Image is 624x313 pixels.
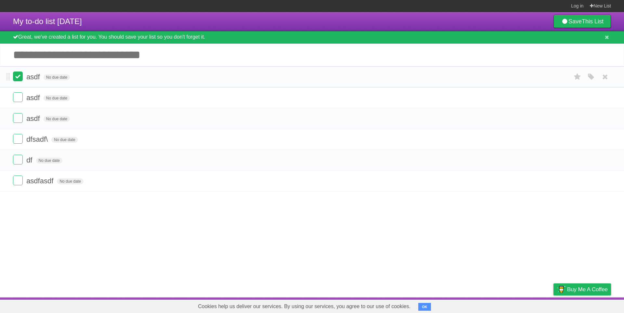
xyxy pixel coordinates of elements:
[545,299,562,311] a: Privacy
[13,113,23,123] label: Done
[418,303,431,311] button: OK
[553,283,611,295] a: Buy me a coffee
[13,134,23,144] label: Done
[44,74,70,80] span: No due date
[523,299,537,311] a: Terms
[567,284,608,295] span: Buy me a coffee
[582,18,604,25] b: This List
[570,299,611,311] a: Suggest a feature
[571,72,584,82] label: Star task
[557,284,565,295] img: Buy me a coffee
[488,299,515,311] a: Developers
[36,158,62,163] span: No due date
[26,94,42,102] span: asdf
[57,178,83,184] span: No due date
[44,95,70,101] span: No due date
[26,177,55,185] span: asdfasdf
[51,137,78,143] span: No due date
[553,15,611,28] a: SaveThis List
[26,156,34,164] span: df
[26,73,42,81] span: asdf
[13,92,23,102] label: Done
[191,300,417,313] span: Cookies help us deliver our services. By using our services, you agree to our use of cookies.
[13,17,82,26] span: My to-do list [DATE]
[26,135,49,143] : dfsadf\
[13,176,23,185] label: Done
[26,114,42,123] span: asdf
[13,155,23,164] label: Done
[467,299,481,311] a: About
[44,116,70,122] span: No due date
[13,72,23,81] label: Done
